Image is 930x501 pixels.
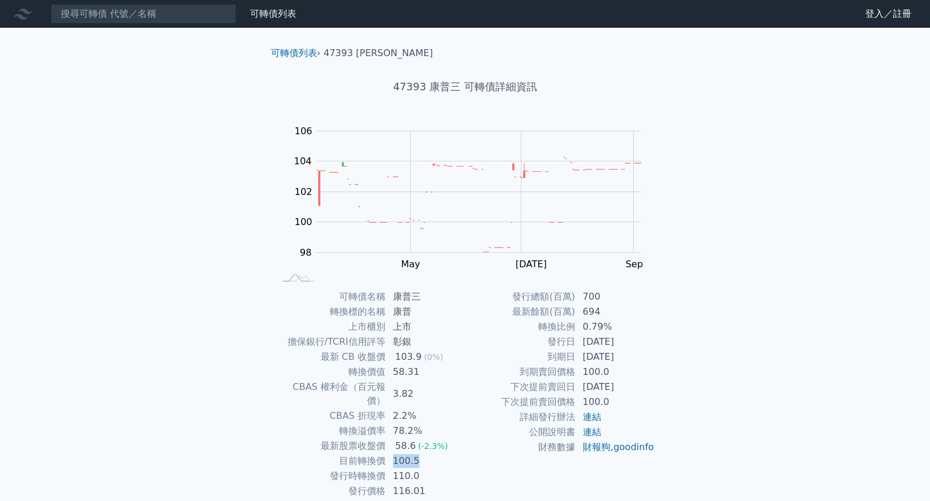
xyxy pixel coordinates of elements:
[465,395,576,410] td: 下次提前賣回價格
[465,334,576,349] td: 發行日
[275,439,386,454] td: 最新股票收盤價
[613,441,654,452] a: goodinfo
[295,186,313,197] tspan: 102
[288,126,659,270] g: Chart
[386,469,465,484] td: 110.0
[300,247,311,258] tspan: 98
[576,364,655,380] td: 100.0
[262,79,669,95] h1: 47393 康普三 可轉債詳細資訊
[576,349,655,364] td: [DATE]
[576,289,655,304] td: 700
[386,408,465,423] td: 2.2%
[583,441,611,452] a: 財報狗
[576,380,655,395] td: [DATE]
[275,304,386,319] td: 轉換標的名稱
[294,156,312,167] tspan: 104
[872,445,930,501] iframe: Chat Widget
[424,352,443,362] span: (0%)
[393,439,418,453] div: 58.6
[271,46,321,60] li: ›
[576,304,655,319] td: 694
[465,440,576,455] td: 財務數據
[465,319,576,334] td: 轉換比例
[393,350,424,364] div: 103.9
[275,408,386,423] td: CBAS 折現率
[275,484,386,499] td: 發行價格
[516,259,547,270] tspan: [DATE]
[386,380,465,408] td: 3.82
[275,319,386,334] td: 上市櫃別
[51,4,236,24] input: 搜尋可轉債 代號／名稱
[271,47,317,58] a: 可轉債列表
[583,411,601,422] a: 連結
[465,380,576,395] td: 下次提前賣回日
[386,364,465,380] td: 58.31
[465,349,576,364] td: 到期日
[465,289,576,304] td: 發行總額(百萬)
[275,334,386,349] td: 擔保銀行/TCRI信用評等
[386,454,465,469] td: 100.5
[275,364,386,380] td: 轉換價值
[386,289,465,304] td: 康普三
[275,289,386,304] td: 可轉債名稱
[295,216,313,227] tspan: 100
[250,8,296,19] a: 可轉債列表
[386,319,465,334] td: 上市
[872,445,930,501] div: 聊天小工具
[275,454,386,469] td: 目前轉換價
[386,484,465,499] td: 116.01
[465,304,576,319] td: 最新餘額(百萬)
[324,46,433,60] li: 47393 [PERSON_NAME]
[386,304,465,319] td: 康普
[386,423,465,439] td: 78.2%
[576,440,655,455] td: ,
[418,441,448,451] span: (-2.3%)
[583,426,601,437] a: 連結
[295,126,313,137] tspan: 106
[856,5,921,23] a: 登入／註冊
[576,395,655,410] td: 100.0
[465,364,576,380] td: 到期賣回價格
[386,334,465,349] td: 彰銀
[275,349,386,364] td: 最新 CB 收盤價
[465,410,576,425] td: 詳細發行辦法
[626,259,643,270] tspan: Sep
[275,469,386,484] td: 發行時轉換價
[275,380,386,408] td: CBAS 權利金（百元報價）
[576,334,655,349] td: [DATE]
[465,425,576,440] td: 公開說明書
[576,319,655,334] td: 0.79%
[401,259,420,270] tspan: May
[275,423,386,439] td: 轉換溢價率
